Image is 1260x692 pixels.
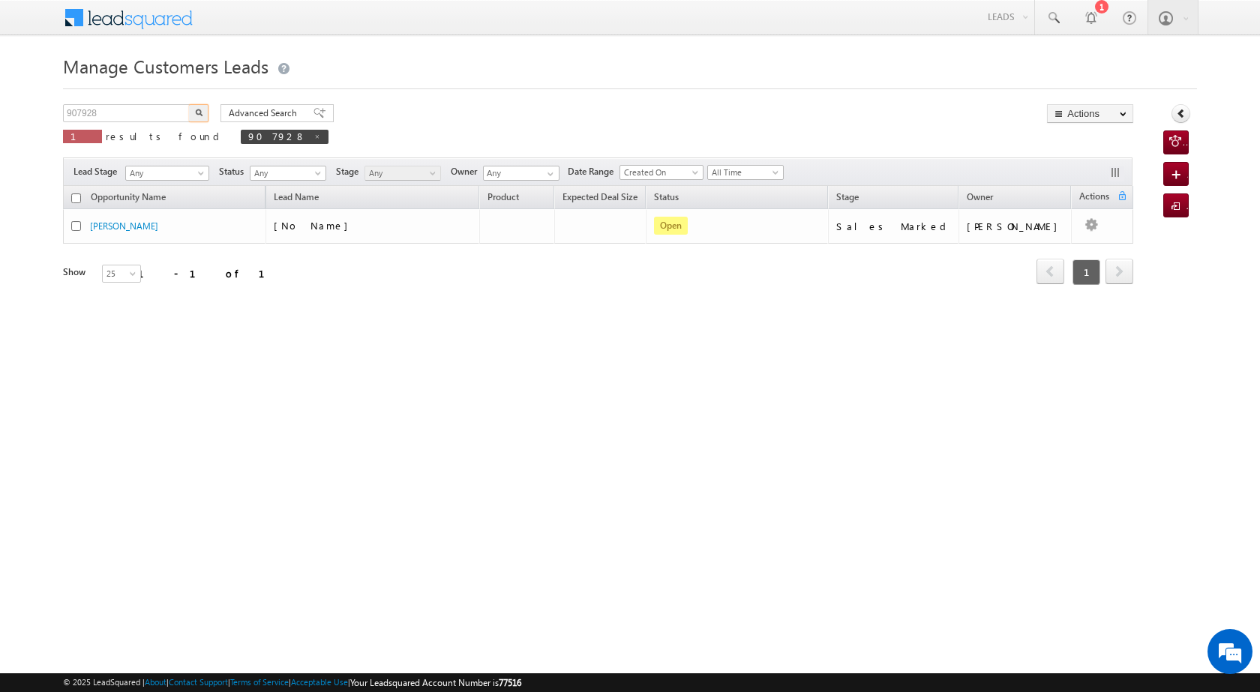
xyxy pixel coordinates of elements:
[967,220,1065,233] div: [PERSON_NAME]
[539,166,558,181] a: Show All Items
[125,166,209,181] a: Any
[91,191,166,202] span: Opportunity Name
[138,265,283,282] div: 1 - 1 of 1
[708,166,779,179] span: All Time
[71,193,81,203] input: Check all records
[365,166,436,180] span: Any
[126,166,204,180] span: Any
[145,677,166,687] a: About
[836,220,952,233] div: Sales Marked
[250,166,322,180] span: Any
[63,676,521,690] span: © 2025 LeadSquared | | | | |
[562,191,637,202] span: Expected Deal Size
[350,677,521,688] span: Your Leadsquared Account Number is
[836,191,859,202] span: Stage
[499,677,521,688] span: 77516
[248,130,306,142] span: 907928
[1036,260,1064,284] a: prev
[219,165,250,178] span: Status
[1072,188,1117,208] span: Actions
[266,189,326,208] span: Lead Name
[568,165,619,178] span: Date Range
[230,677,289,687] a: Terms of Service
[620,166,698,179] span: Created On
[1047,104,1133,123] button: Actions
[250,166,326,181] a: Any
[274,219,355,232] span: [No Name]
[967,191,993,202] span: Owner
[451,165,483,178] span: Owner
[90,220,158,232] a: [PERSON_NAME]
[169,677,228,687] a: Contact Support
[102,265,141,283] a: 25
[555,189,645,208] a: Expected Deal Size
[654,217,688,235] span: Open
[364,166,441,181] a: Any
[63,265,90,279] div: Show
[1105,259,1133,284] span: next
[1072,259,1100,285] span: 1
[103,267,142,280] span: 25
[70,130,94,142] span: 1
[829,189,866,208] a: Stage
[291,677,348,687] a: Acceptable Use
[619,165,703,180] a: Created On
[195,109,202,116] img: Search
[487,191,519,202] span: Product
[83,189,173,208] a: Opportunity Name
[1036,259,1064,284] span: prev
[483,166,559,181] input: Type to Search
[646,189,686,208] a: Status
[73,165,123,178] span: Lead Stage
[106,130,225,142] span: results found
[707,165,784,180] a: All Time
[229,106,301,120] span: Advanced Search
[336,165,364,178] span: Stage
[1105,260,1133,284] a: next
[63,54,268,78] span: Manage Customers Leads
